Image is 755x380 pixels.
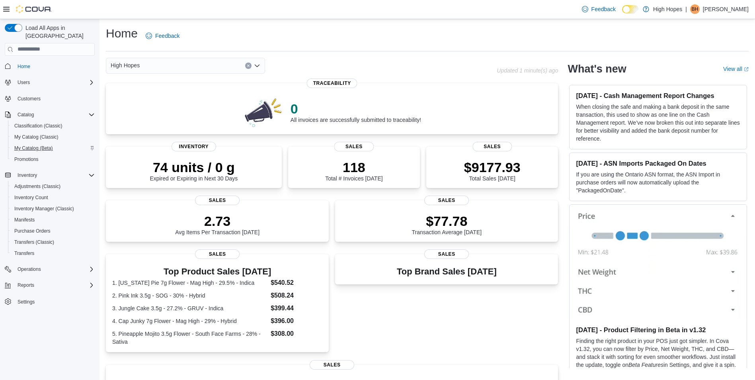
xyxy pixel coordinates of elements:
span: Transfers [14,250,34,257]
div: Bridjette Holland [690,4,700,14]
button: Open list of options [254,63,260,69]
span: My Catalog (Classic) [14,134,59,140]
dd: $399.44 [271,304,322,313]
span: Purchase Orders [11,226,95,236]
button: Adjustments (Classic) [8,181,98,192]
button: Settings [2,296,98,307]
p: 118 [325,159,382,175]
a: Inventory Count [11,193,51,202]
button: Reports [2,280,98,291]
div: Total Sales [DATE] [464,159,521,182]
a: Inventory Manager (Classic) [11,204,77,214]
span: Manifests [14,217,35,223]
dt: 2. Pink Ink 3.5g - SOG - 30% - Hybrid [112,292,267,300]
span: Operations [18,266,41,272]
p: $77.78 [412,213,482,229]
span: Sales [195,249,240,259]
h1: Home [106,25,138,41]
dt: 1. [US_STATE] Pie 7g Flower - Mag High - 29.5% - Indica [112,279,267,287]
img: Cova [16,5,52,13]
p: Updated 1 minute(s) ago [497,67,558,74]
span: BH [692,4,698,14]
button: Home [2,61,98,72]
span: Sales [472,142,512,151]
span: My Catalog (Beta) [11,143,95,153]
div: Transaction Average [DATE] [412,213,482,235]
span: Traceability [307,78,357,88]
div: Avg Items Per Transaction [DATE] [175,213,259,235]
button: Clear input [245,63,252,69]
button: Customers [2,93,98,104]
span: Classification (Classic) [14,123,62,129]
span: Sales [310,360,354,370]
span: Sales [424,249,469,259]
p: | [685,4,687,14]
p: $9177.93 [464,159,521,175]
span: Settings [14,296,95,306]
span: Promotions [11,155,95,164]
button: Inventory Manager (Classic) [8,203,98,214]
p: 74 units / 0 g [150,159,238,175]
p: 0 [291,101,421,117]
button: My Catalog (Beta) [8,143,98,154]
button: Reports [14,280,37,290]
button: Transfers (Classic) [8,237,98,248]
span: Transfers (Classic) [14,239,54,245]
a: Settings [14,297,38,307]
span: Home [18,63,30,70]
button: My Catalog (Classic) [8,131,98,143]
a: Purchase Orders [11,226,54,236]
button: Inventory Count [8,192,98,203]
dt: 3. Jungle Cake 3.5g - 27.2% - GRUV - Indica [112,304,267,312]
span: Sales [334,142,374,151]
h3: Top Brand Sales [DATE] [397,267,497,276]
button: Promotions [8,154,98,165]
a: Manifests [11,215,38,225]
a: Classification (Classic) [11,121,66,131]
span: Inventory Manager (Classic) [11,204,95,214]
span: Customers [14,94,95,104]
button: Users [2,77,98,88]
span: Transfers [11,249,95,258]
a: Promotions [11,155,42,164]
dt: 4. Cap Junky 7g Flower - Mag High - 29% - Hybrid [112,317,267,325]
span: Adjustments (Classic) [14,183,60,190]
span: Feedback [591,5,616,13]
button: Catalog [14,110,37,119]
a: Customers [14,94,44,104]
a: Home [14,62,33,71]
span: Inventory Manager (Classic) [14,206,74,212]
a: Feedback [579,1,619,17]
dd: $396.00 [271,316,322,326]
span: Inventory Count [11,193,95,202]
span: Load All Apps in [GEOGRAPHIC_DATA] [22,24,95,40]
span: Catalog [18,112,34,118]
dd: $540.52 [271,278,322,288]
img: 0 [243,96,284,128]
button: Purchase Orders [8,225,98,237]
dd: $308.00 [271,329,322,339]
span: Home [14,61,95,71]
input: Dark Mode [622,5,639,14]
div: Total # Invoices [DATE] [325,159,382,182]
div: Expired or Expiring in Next 30 Days [150,159,238,182]
a: Transfers [11,249,37,258]
p: When closing the safe and making a bank deposit in the same transaction, this used to show as one... [576,103,740,143]
span: My Catalog (Classic) [11,132,95,142]
h3: [DATE] - Product Filtering in Beta in v1.32 [576,326,740,334]
nav: Complex example [5,57,95,328]
button: Catalog [2,109,98,120]
a: View allExternal link [723,66,749,72]
em: Beta Features [628,362,663,368]
h2: What's new [568,63,626,75]
h3: [DATE] - Cash Management Report Changes [576,92,740,100]
span: Sales [424,196,469,205]
span: Reports [14,280,95,290]
dd: $508.24 [271,291,322,300]
span: Manifests [11,215,95,225]
span: Purchase Orders [14,228,51,234]
p: [PERSON_NAME] [703,4,749,14]
button: Operations [14,264,44,274]
a: My Catalog (Classic) [11,132,62,142]
span: Inventory Count [14,194,48,201]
